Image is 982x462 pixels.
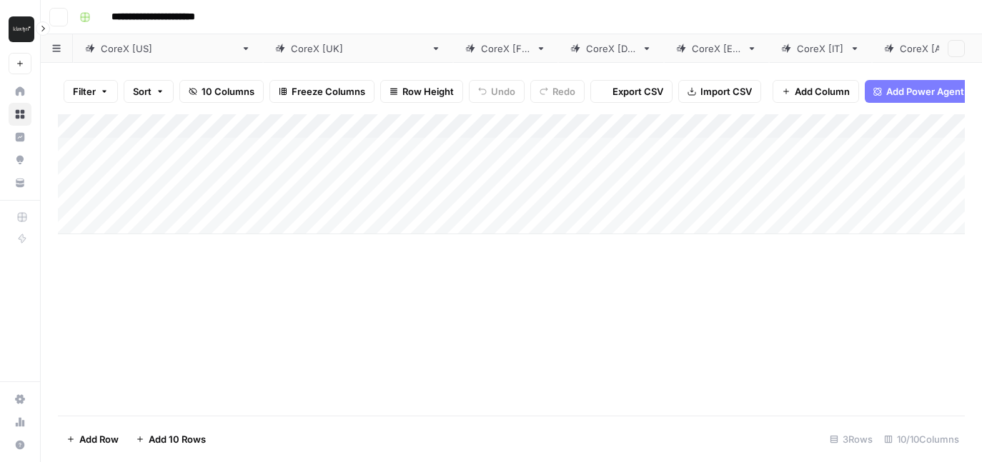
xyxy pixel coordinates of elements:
[101,41,235,56] div: CoreX [[GEOGRAPHIC_DATA]]
[202,84,254,99] span: 10 Columns
[664,34,769,63] a: CoreX [ES]
[453,34,558,63] a: CoreX [FR]
[824,428,878,451] div: 3 Rows
[9,11,31,47] button: Workspace: Klaviyo
[872,34,979,63] a: CoreX [AU]
[773,80,859,103] button: Add Column
[469,80,525,103] button: Undo
[886,84,964,99] span: Add Power Agent
[9,16,34,42] img: Klaviyo Logo
[878,428,965,451] div: 10/10 Columns
[795,84,850,99] span: Add Column
[402,84,454,99] span: Row Height
[179,80,264,103] button: 10 Columns
[491,84,515,99] span: Undo
[900,41,951,56] div: CoreX [AU]
[73,84,96,99] span: Filter
[124,80,174,103] button: Sort
[9,80,31,103] a: Home
[291,41,425,56] div: CoreX [[GEOGRAPHIC_DATA]]
[552,84,575,99] span: Redo
[586,41,636,56] div: CoreX [DE]
[678,80,761,103] button: Import CSV
[292,84,365,99] span: Freeze Columns
[380,80,463,103] button: Row Height
[865,80,973,103] button: Add Power Agent
[9,149,31,171] a: Opportunities
[9,126,31,149] a: Insights
[530,80,585,103] button: Redo
[127,428,214,451] button: Add 10 Rows
[79,432,119,446] span: Add Row
[692,41,741,56] div: CoreX [ES]
[9,103,31,126] a: Browse
[797,41,844,56] div: CoreX [IT]
[9,171,31,194] a: Your Data
[149,432,206,446] span: Add 10 Rows
[58,428,127,451] button: Add Row
[133,84,152,99] span: Sort
[612,84,663,99] span: Export CSV
[73,34,263,63] a: CoreX [[GEOGRAPHIC_DATA]]
[481,41,530,56] div: CoreX [FR]
[269,80,375,103] button: Freeze Columns
[9,388,31,411] a: Settings
[700,84,752,99] span: Import CSV
[769,34,872,63] a: CoreX [IT]
[590,80,673,103] button: Export CSV
[558,34,664,63] a: CoreX [DE]
[9,433,31,456] button: Help + Support
[64,80,118,103] button: Filter
[263,34,453,63] a: CoreX [[GEOGRAPHIC_DATA]]
[9,411,31,433] a: Usage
